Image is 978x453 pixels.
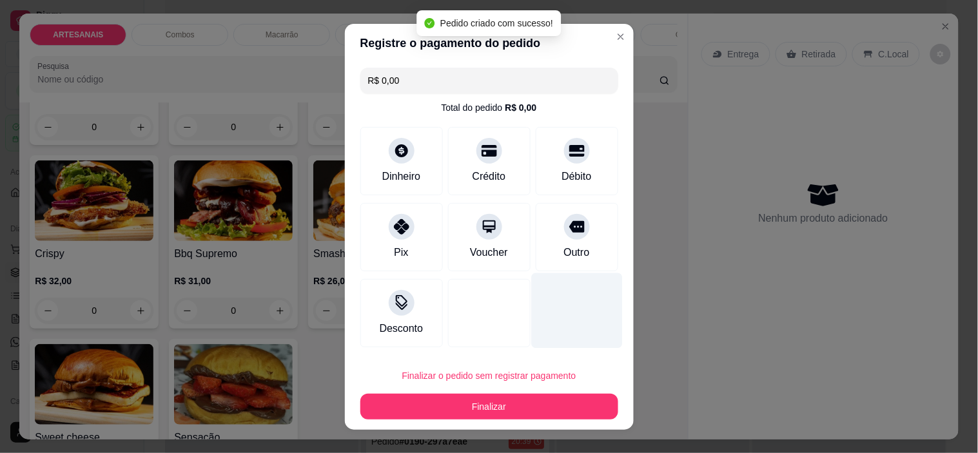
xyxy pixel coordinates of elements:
[611,26,631,47] button: Close
[470,245,508,260] div: Voucher
[382,169,421,184] div: Dinheiro
[345,24,634,63] header: Registre o pagamento do pedido
[425,18,435,28] span: check-circle
[563,245,589,260] div: Outro
[441,101,536,114] div: Total do pedido
[360,363,618,389] button: Finalizar o pedido sem registrar pagamento
[380,321,424,336] div: Desconto
[562,169,591,184] div: Débito
[360,394,618,419] button: Finalizar
[473,169,506,184] div: Crédito
[368,68,611,93] input: Ex.: hambúrguer de cordeiro
[394,245,408,260] div: Pix
[505,101,536,114] div: R$ 0,00
[440,18,553,28] span: Pedido criado com sucesso!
